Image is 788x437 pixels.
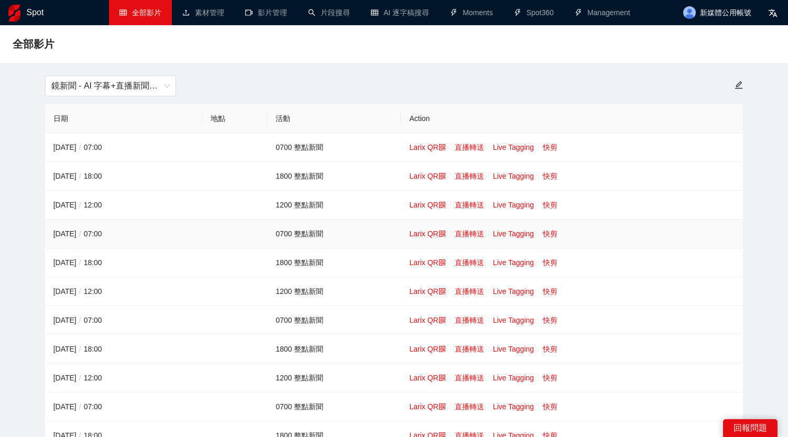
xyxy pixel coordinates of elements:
[455,316,484,324] a: 直播轉送
[45,104,202,133] th: 日期
[76,345,84,353] span: /
[439,144,446,151] span: qrcode
[76,172,84,180] span: /
[409,201,445,209] a: Larix QR
[455,143,484,151] a: 直播轉送
[493,258,534,267] a: Live Tagging
[409,287,445,296] a: Larix QR
[267,104,401,133] th: 活動
[543,374,557,382] a: 快剪
[439,201,446,209] span: qrcode
[439,230,446,237] span: qrcode
[45,191,202,220] td: [DATE] 12:00
[683,6,696,19] img: avatar
[409,143,445,151] a: Larix QR
[267,248,401,277] td: 1800 整點新聞
[543,316,557,324] a: 快剪
[45,364,202,392] td: [DATE] 12:00
[51,76,170,96] span: 鏡新聞 - AI 字幕+直播新聞（2025-2027）
[245,8,287,17] a: video-camera影片管理
[76,230,84,238] span: /
[202,104,268,133] th: 地點
[267,162,401,191] td: 1800 整點新聞
[455,287,484,296] a: 直播轉送
[439,374,446,381] span: qrcode
[409,316,445,324] a: Larix QR
[76,374,84,382] span: /
[493,345,534,353] a: Live Tagging
[371,8,429,17] a: tableAI 逐字稿搜尋
[455,172,484,180] a: 直播轉送
[493,143,534,151] a: Live Tagging
[450,8,493,17] a: thunderboltMoments
[119,9,127,16] span: table
[514,8,554,17] a: thunderboltSpot360
[267,277,401,306] td: 1200 整點新聞
[45,248,202,277] td: [DATE] 18:00
[267,220,401,248] td: 0700 整點新聞
[182,8,224,17] a: upload素材管理
[267,133,401,162] td: 0700 整點新聞
[409,374,445,382] a: Larix QR
[439,316,446,324] span: qrcode
[455,374,484,382] a: 直播轉送
[543,230,557,238] a: 快剪
[76,143,84,151] span: /
[493,172,534,180] a: Live Tagging
[409,345,445,353] a: Larix QR
[439,259,446,266] span: qrcode
[45,133,202,162] td: [DATE] 07:00
[267,191,401,220] td: 1200 整點新聞
[493,316,534,324] a: Live Tagging
[308,8,350,17] a: search片段搜尋
[439,403,446,410] span: qrcode
[543,201,557,209] a: 快剪
[543,143,557,151] a: 快剪
[401,104,743,133] th: Action
[493,402,534,411] a: Live Tagging
[45,277,202,306] td: [DATE] 12:00
[76,258,84,267] span: /
[493,374,534,382] a: Live Tagging
[8,5,20,21] img: logo
[543,345,557,353] a: 快剪
[493,230,534,238] a: Live Tagging
[76,316,84,324] span: /
[409,230,445,238] a: Larix QR
[409,258,445,267] a: Larix QR
[13,36,54,52] span: 全部影片
[455,201,484,209] a: 直播轉送
[455,402,484,411] a: 直播轉送
[543,258,557,267] a: 快剪
[45,392,202,421] td: [DATE] 07:00
[543,287,557,296] a: 快剪
[543,172,557,180] a: 快剪
[45,220,202,248] td: [DATE] 07:00
[267,335,401,364] td: 1800 整點新聞
[455,345,484,353] a: 直播轉送
[439,172,446,180] span: qrcode
[455,258,484,267] a: 直播轉送
[409,172,445,180] a: Larix QR
[267,364,401,392] td: 1200 整點新聞
[76,402,84,411] span: /
[723,419,778,437] div: 回報問題
[267,306,401,335] td: 0700 整點新聞
[455,230,484,238] a: 直播轉送
[76,287,84,296] span: /
[493,287,534,296] a: Live Tagging
[439,345,446,353] span: qrcode
[575,8,630,17] a: thunderboltManagement
[132,8,161,17] span: 全部影片
[45,335,202,364] td: [DATE] 18:00
[493,201,534,209] a: Live Tagging
[543,402,557,411] a: 快剪
[76,201,84,209] span: /
[45,162,202,191] td: [DATE] 18:00
[45,306,202,335] td: [DATE] 07:00
[409,402,445,411] a: Larix QR
[439,288,446,295] span: qrcode
[267,392,401,421] td: 0700 整點新聞
[735,81,743,90] span: edit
